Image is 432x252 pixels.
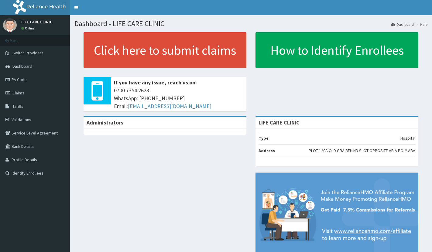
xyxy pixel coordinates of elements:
[391,22,414,27] a: Dashboard
[12,50,43,56] span: Switch Providers
[12,63,32,69] span: Dashboard
[259,135,269,141] b: Type
[400,135,415,141] p: Hospital
[74,20,427,28] h1: Dashboard - LIFE CARE CLINIC
[12,104,23,109] span: Tariffs
[21,26,36,30] a: Online
[3,18,17,32] img: User Image
[128,103,211,110] a: [EMAIL_ADDRESS][DOMAIN_NAME]
[21,20,52,24] p: LIFE CARE CLINIC
[259,148,275,153] b: Address
[414,22,427,27] li: Here
[12,90,24,96] span: Claims
[114,87,243,110] span: 0700 7354 2623 WhatsApp: [PHONE_NUMBER] Email:
[84,32,246,68] a: Click here to submit claims
[87,119,123,126] b: Administrators
[259,119,300,126] strong: LIFE CARE CLINIC
[255,32,418,68] a: How to Identify Enrollees
[309,148,415,154] p: PLOT 120A OLD GRA BEHIND SLOT OPPOSITE ABIA POLY ABA
[114,79,197,86] b: If you have any issue, reach us on:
